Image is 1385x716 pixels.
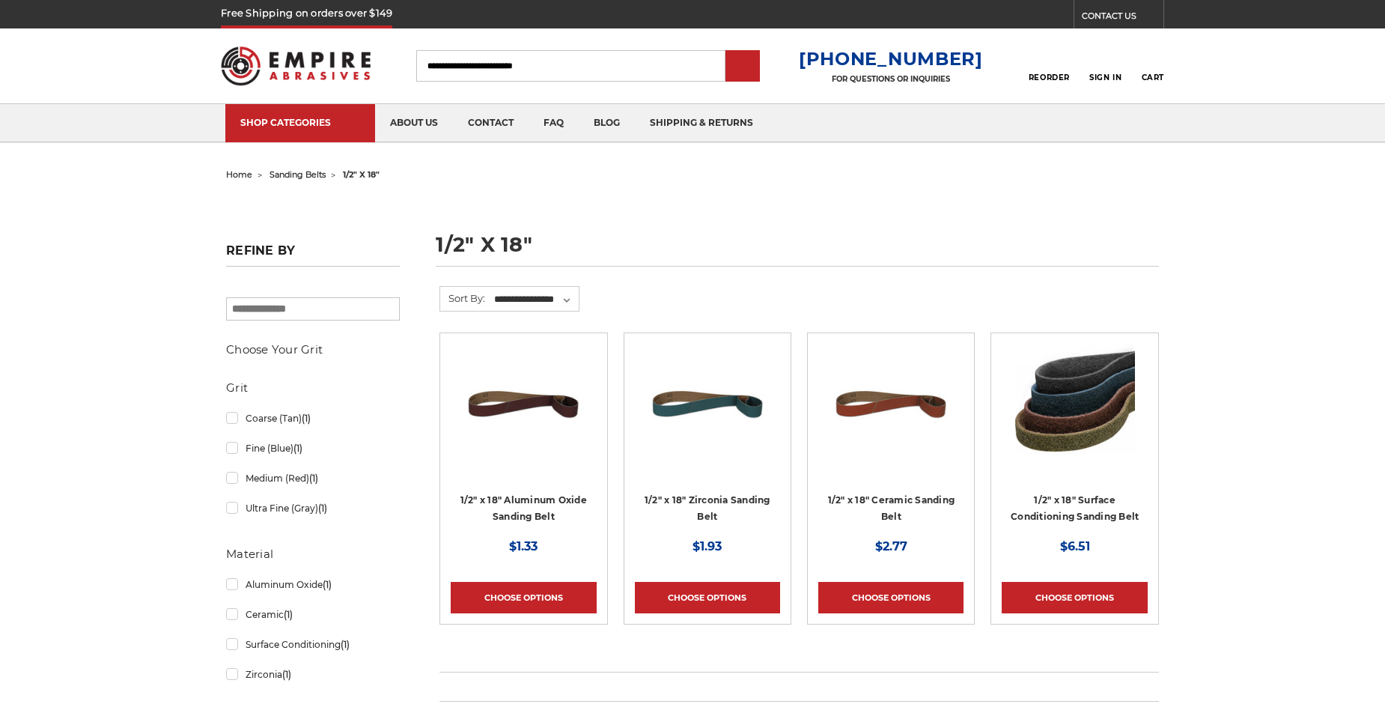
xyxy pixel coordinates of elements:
[799,74,983,84] p: FOR QUESTIONS OR INQUIRIES
[1029,49,1070,82] a: Reorder
[226,545,400,563] h5: Material
[323,579,332,590] span: (1)
[579,104,635,142] a: blog
[226,571,400,598] a: Aluminum Oxide
[302,413,311,424] span: (1)
[799,48,983,70] a: [PHONE_NUMBER]
[451,344,596,489] a: 1/2" x 18" Aluminum Oxide File Belt
[818,582,964,613] a: Choose Options
[226,495,400,521] a: Ultra Fine (Gray)
[635,344,780,489] a: 1/2" x 18" Zirconia File Belt
[1060,539,1090,553] span: $6.51
[451,582,596,613] a: Choose Options
[1011,494,1139,523] a: 1/2" x 18" Surface Conditioning Sanding Belt
[1089,73,1121,82] span: Sign In
[226,465,400,491] a: Medium (Red)
[318,503,327,514] span: (1)
[529,104,579,142] a: faq
[341,639,350,650] span: (1)
[1142,49,1164,82] a: Cart
[226,631,400,658] a: Surface Conditioning
[343,169,380,180] span: 1/2" x 18"
[375,104,453,142] a: about us
[635,104,768,142] a: shipping & returns
[293,443,302,454] span: (1)
[460,494,587,523] a: 1/2" x 18" Aluminum Oxide Sanding Belt
[509,539,538,553] span: $1.33
[226,601,400,628] a: Ceramic
[818,344,964,489] a: 1/2" x 18" Ceramic File Belt
[453,104,529,142] a: contact
[240,117,360,128] div: SHOP CATEGORIES
[226,379,400,397] h5: Grit
[875,539,907,553] span: $2.77
[1002,344,1147,489] a: Surface Conditioning Sanding Belts
[492,288,579,311] select: Sort By:
[831,344,951,464] img: 1/2" x 18" Ceramic File Belt
[463,344,583,464] img: 1/2" x 18" Aluminum Oxide File Belt
[226,169,252,180] a: home
[284,609,293,620] span: (1)
[1082,7,1163,28] a: CONTACT US
[226,243,400,267] h5: Refine by
[270,169,326,180] a: sanding belts
[645,494,770,523] a: 1/2" x 18" Zirconia Sanding Belt
[226,435,400,461] a: Fine (Blue)
[1142,73,1164,82] span: Cart
[226,341,400,359] h5: Choose Your Grit
[692,539,722,553] span: $1.93
[1029,73,1070,82] span: Reorder
[648,344,767,464] img: 1/2" x 18" Zirconia File Belt
[1015,344,1135,464] img: Surface Conditioning Sanding Belts
[436,234,1159,267] h1: 1/2" x 18"
[635,582,780,613] a: Choose Options
[440,287,485,309] label: Sort By:
[226,405,400,431] a: Coarse (Tan)
[226,661,400,688] a: Zirconia
[828,494,955,523] a: 1/2" x 18" Ceramic Sanding Belt
[221,37,371,95] img: Empire Abrasives
[728,52,758,82] input: Submit
[309,473,318,484] span: (1)
[282,669,291,680] span: (1)
[1002,582,1147,613] a: Choose Options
